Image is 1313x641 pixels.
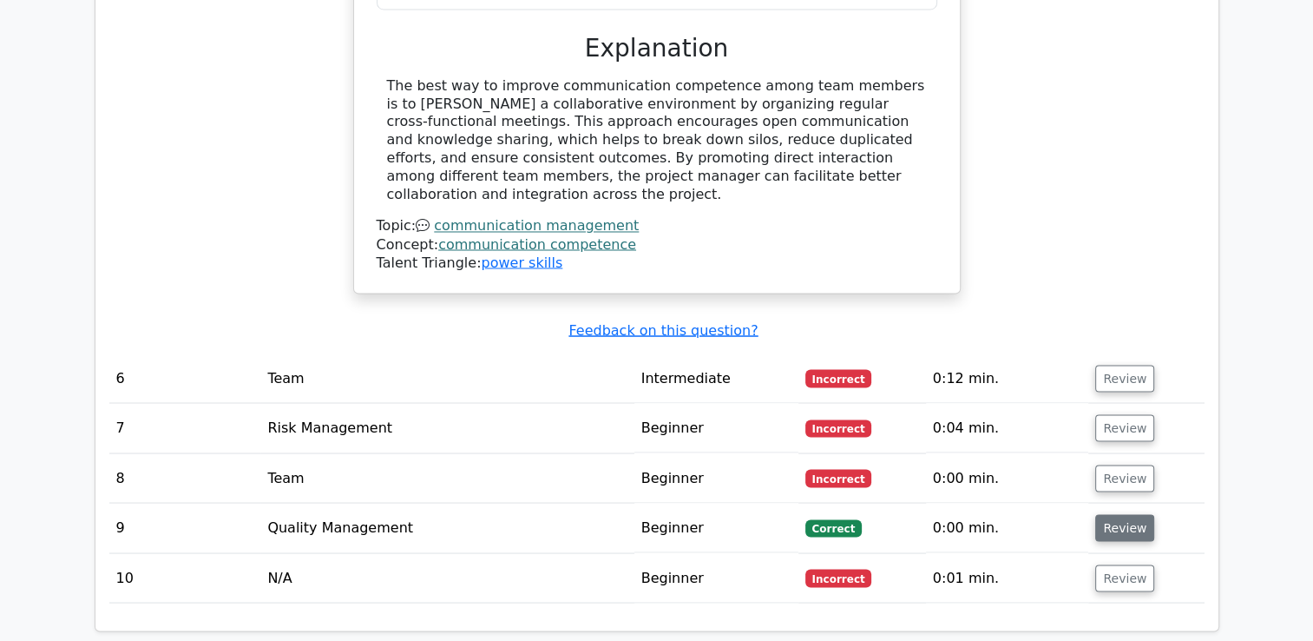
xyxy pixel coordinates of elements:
[387,77,927,204] div: The best way to improve communication competence among team members is to [PERSON_NAME] a collabo...
[634,354,798,403] td: Intermediate
[1095,565,1154,591] button: Review
[377,217,937,235] div: Topic:
[634,453,798,503] td: Beginner
[109,553,261,603] td: 10
[260,503,634,552] td: Quality Management
[634,403,798,453] td: Beginner
[377,217,937,271] div: Talent Triangle:
[1095,514,1154,541] button: Review
[634,553,798,603] td: Beginner
[926,354,1089,403] td: 0:12 min.
[387,34,927,63] h3: Explanation
[109,503,261,552] td: 9
[1095,465,1154,492] button: Review
[1095,414,1154,441] button: Review
[481,254,562,270] a: power skills
[926,553,1089,603] td: 0:01 min.
[260,453,634,503] td: Team
[634,503,798,552] td: Beginner
[805,369,872,387] span: Incorrect
[438,235,636,252] a: communication competence
[260,354,634,403] td: Team
[926,403,1089,453] td: 0:04 min.
[926,503,1089,552] td: 0:00 min.
[109,453,261,503] td: 8
[805,569,872,586] span: Incorrect
[1095,365,1154,392] button: Review
[568,321,758,338] a: Feedback on this question?
[434,217,639,234] a: communication management
[805,469,872,486] span: Incorrect
[377,235,937,254] div: Concept:
[260,553,634,603] td: N/A
[926,453,1089,503] td: 0:00 min.
[109,403,261,453] td: 7
[805,519,862,537] span: Correct
[805,420,872,437] span: Incorrect
[260,403,634,453] td: Risk Management
[109,354,261,403] td: 6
